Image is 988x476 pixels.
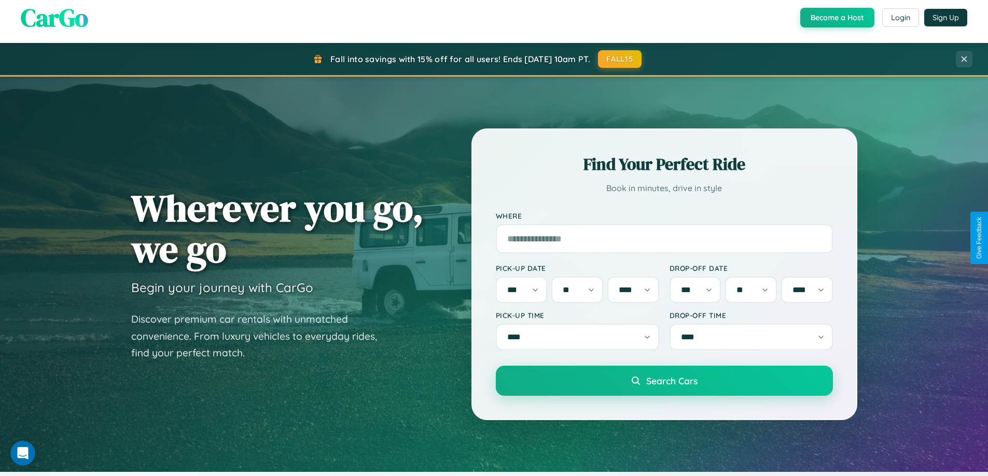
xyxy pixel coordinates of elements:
iframe: Intercom live chat [10,441,35,466]
label: Pick-up Date [496,264,659,272]
p: Book in minutes, drive in style [496,181,833,196]
button: Become a Host [800,8,874,27]
span: Search Cars [646,375,698,386]
button: Sign Up [924,9,967,26]
label: Drop-off Date [670,264,833,272]
span: Fall into savings with 15% off for all users! Ends [DATE] 10am PT. [330,54,590,64]
h3: Begin your journey with CarGo [131,280,313,295]
label: Where [496,211,833,220]
label: Drop-off Time [670,311,833,320]
h2: Find Your Perfect Ride [496,153,833,176]
p: Discover premium car rentals with unmatched convenience. From luxury vehicles to everyday rides, ... [131,311,391,362]
label: Pick-up Time [496,311,659,320]
div: Give Feedback [976,217,983,259]
button: FALL15 [598,50,642,68]
button: Search Cars [496,366,833,396]
button: Login [882,8,919,27]
h1: Wherever you go, we go [131,187,424,269]
span: CarGo [21,1,88,35]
